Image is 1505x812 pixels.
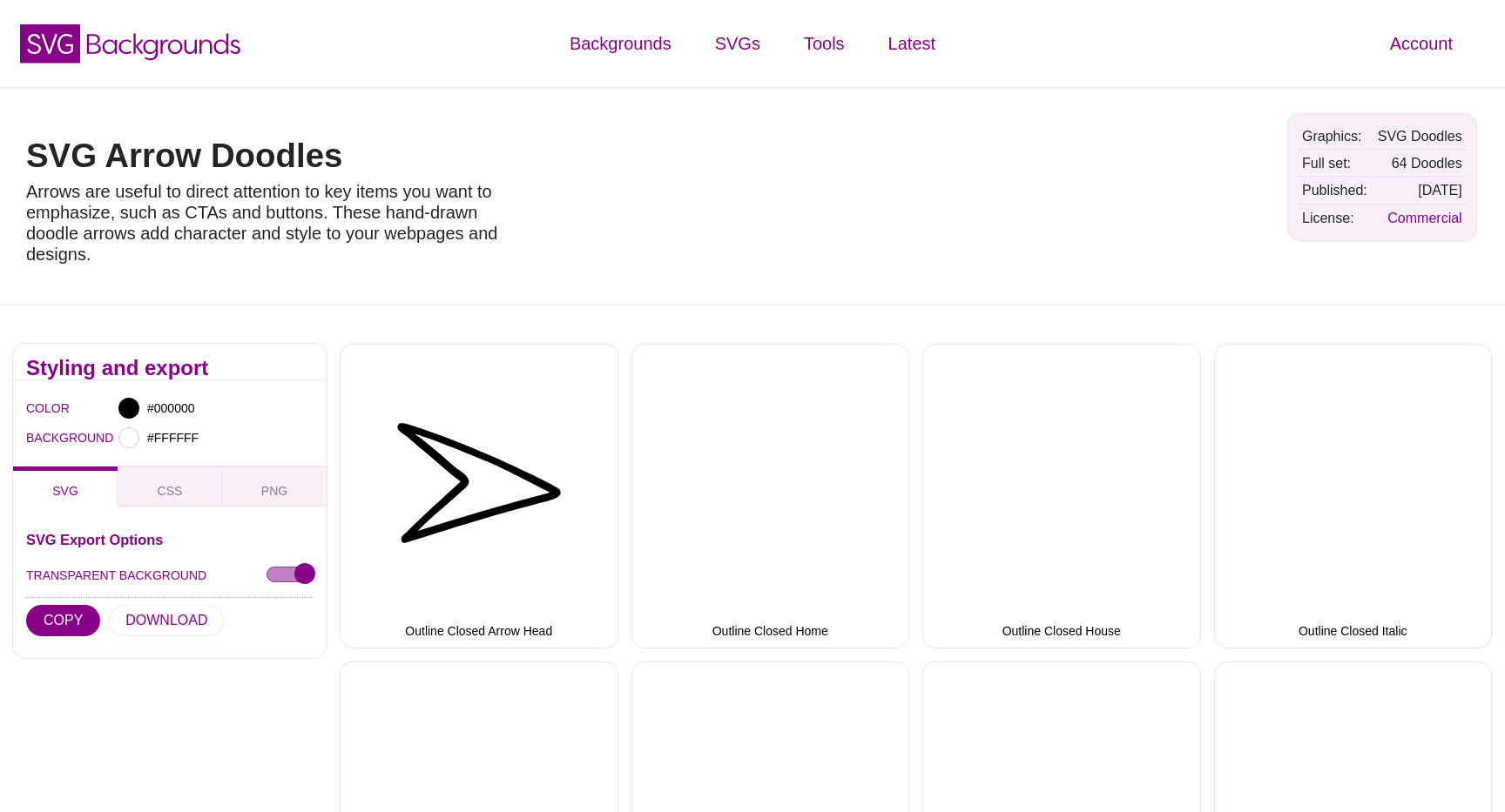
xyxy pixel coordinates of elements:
[26,397,48,419] label: COLOR
[693,17,782,70] a: SVGs
[631,344,910,648] button: Outline Closed Home
[1214,344,1493,648] button: Outline Closed Italic
[1387,211,1461,225] a: Commercial
[26,426,48,449] label: BACKGROUND
[1298,151,1372,176] td: Full set:
[1298,205,1372,231] td: License:
[340,344,618,648] button: Outline Closed Arrow Head
[26,139,523,172] h1: SVG Arrow Doodles
[922,344,1201,648] button: Outline Closed House
[548,17,693,70] a: Backgrounds
[1373,178,1467,203] td: [DATE]
[867,17,957,70] a: Latest
[26,605,100,636] button: COPY
[261,484,287,498] span: PNG
[1368,17,1475,70] a: Account
[26,533,314,547] h3: SVG Export Options
[158,484,183,498] span: CSS
[1373,124,1467,149] td: SVG Doodles
[782,17,867,70] a: Tools
[1298,124,1372,149] td: Graphics:
[118,466,222,507] button: CSS
[1298,178,1372,203] td: Published:
[26,181,523,265] p: Arrows are useful to direct attention to key items you want to emphasize, such as CTAs and button...
[1373,151,1467,176] td: 64 Doodles
[108,605,225,636] button: DOWNLOAD
[222,466,327,507] button: PNG
[26,564,206,587] label: TRANSPARENT BACKGROUND
[26,361,314,375] h2: Styling and export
